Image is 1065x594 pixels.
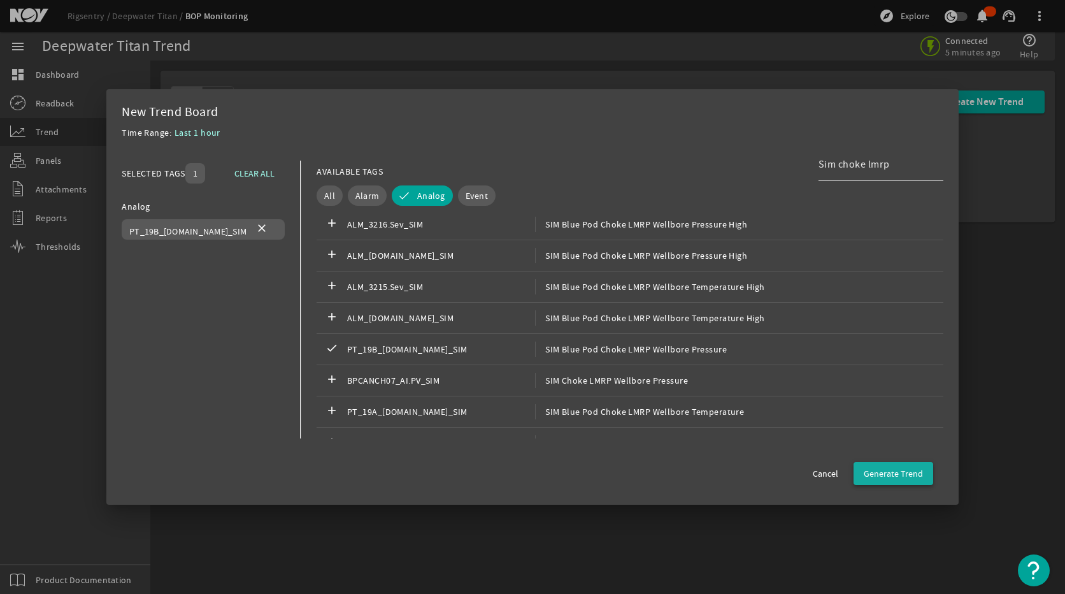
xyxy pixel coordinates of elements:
[347,217,535,232] span: ALM_3216.Sev_SIM
[234,166,275,181] span: CLEAR ALL
[803,462,848,485] button: Cancel
[122,199,285,214] div: Analog
[122,105,943,120] div: New Trend Board
[347,248,535,263] span: ALM_[DOMAIN_NAME]_SIM
[122,125,175,148] div: Time Range:
[324,310,340,326] mat-icon: add
[347,279,535,294] span: ALM_3215.Sev_SIM
[324,279,340,294] mat-icon: add
[175,127,220,138] span: Last 1 hour
[347,435,535,451] span: BPCANCH06_AI.PV_SIM
[864,467,923,480] span: Generate Trend
[324,217,340,232] mat-icon: add
[254,222,269,237] mat-icon: close
[193,167,197,180] span: 1
[535,373,688,388] span: SIM Choke LMRP Wellbore Pressure
[224,162,285,185] button: CLEAR ALL
[347,310,535,326] span: ALM_[DOMAIN_NAME]_SIM
[347,404,535,419] span: PT_19A_[DOMAIN_NAME]_SIM
[1018,554,1050,586] button: Open Resource Center
[466,189,488,202] span: Event
[854,462,933,485] button: Generate Trend
[122,166,185,181] div: SELECTED TAGS
[535,435,705,451] span: SIM Choke LMRP Wellbore Temperature
[129,226,247,237] span: PT_19B_[DOMAIN_NAME]_SIM
[324,342,340,357] mat-icon: check
[535,217,747,232] span: SIM Blue Pod Choke LMRP Wellbore Pressure High
[324,404,340,419] mat-icon: add
[324,373,340,388] mat-icon: add
[535,248,747,263] span: SIM Blue Pod Choke LMRP Wellbore Pressure High
[355,189,379,202] span: Alarm
[347,373,535,388] span: BPCANCH07_AI.PV_SIM
[324,189,335,202] span: All
[417,189,445,202] span: Analog
[324,248,340,263] mat-icon: add
[347,342,535,357] span: PT_19B_[DOMAIN_NAME]_SIM
[317,164,383,179] div: AVAILABLE TAGS
[535,310,764,326] span: SIM Blue Pod Choke LMRP Wellbore Temperature High
[324,435,340,451] mat-icon: add
[535,404,744,419] span: SIM Blue Pod Choke LMRP Wellbore Temperature
[535,342,727,357] span: SIM Blue Pod Choke LMRP Wellbore Pressure
[818,157,933,172] input: Search Tag Names
[535,279,764,294] span: SIM Blue Pod Choke LMRP Wellbore Temperature High
[813,467,838,480] span: Cancel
